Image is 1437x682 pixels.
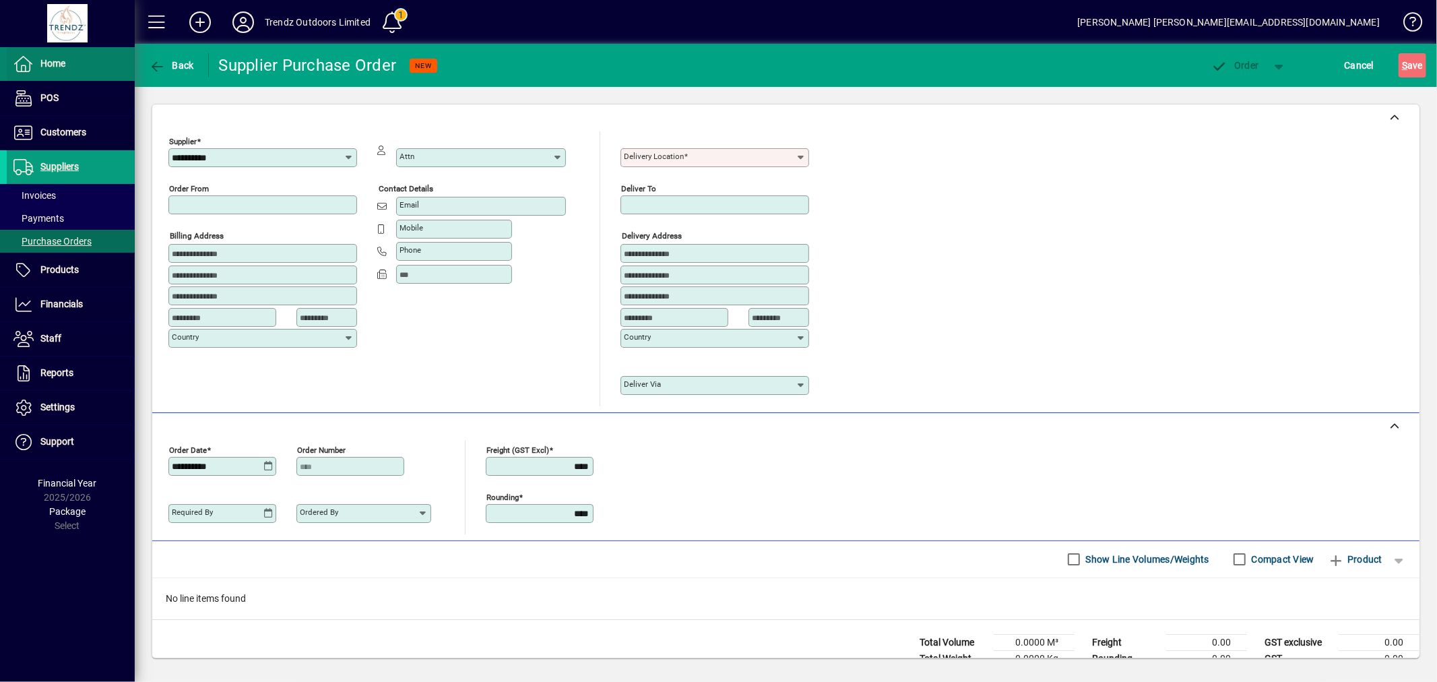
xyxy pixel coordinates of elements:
mat-label: Email [400,200,419,210]
label: Show Line Volumes/Weights [1083,553,1209,566]
a: POS [7,82,135,115]
span: ave [1402,55,1423,76]
td: 0.0000 Kg [994,650,1075,666]
button: Add [179,10,222,34]
mat-label: Mobile [400,223,423,232]
span: Payments [13,213,64,224]
span: Package [49,506,86,517]
td: Freight [1085,634,1166,650]
span: Reports [40,367,73,378]
td: 0.00 [1166,650,1247,666]
mat-label: Ordered by [300,507,338,517]
mat-label: Order date [169,445,207,454]
span: NEW [415,61,432,70]
span: Support [40,436,74,447]
span: Products [40,264,79,275]
td: Rounding [1085,650,1166,666]
span: Financials [40,299,83,309]
td: 0.0000 M³ [994,634,1075,650]
mat-label: Phone [400,245,421,255]
span: Financial Year [38,478,97,489]
mat-label: Order from [169,184,209,193]
td: Total Weight [913,650,994,666]
button: Order [1205,53,1266,77]
span: Order [1211,60,1259,71]
td: 0.00 [1339,634,1419,650]
app-page-header-button: Back [135,53,209,77]
a: Products [7,253,135,287]
button: Back [146,53,197,77]
mat-label: Order number [297,445,346,454]
button: Profile [222,10,265,34]
mat-label: Country [624,332,651,342]
a: Settings [7,391,135,425]
span: Staff [40,333,61,344]
a: Knowledge Base [1393,3,1420,46]
a: Purchase Orders [7,230,135,253]
mat-label: Required by [172,507,213,517]
a: Customers [7,116,135,150]
span: Home [40,58,65,69]
span: Suppliers [40,161,79,172]
div: [PERSON_NAME] [PERSON_NAME][EMAIL_ADDRESS][DOMAIN_NAME] [1077,11,1380,33]
span: Back [149,60,194,71]
mat-label: Country [172,332,199,342]
a: Home [7,47,135,81]
mat-label: Deliver via [624,379,661,389]
td: GST [1258,650,1339,666]
span: Cancel [1345,55,1374,76]
a: Support [7,425,135,459]
span: POS [40,92,59,103]
span: Customers [40,127,86,137]
a: Financials [7,288,135,321]
mat-label: Supplier [169,137,197,146]
mat-label: Attn [400,152,414,161]
button: Save [1399,53,1426,77]
span: S [1402,60,1407,71]
button: Cancel [1341,53,1378,77]
a: Reports [7,356,135,390]
td: 0.00 [1339,650,1419,666]
div: No line items found [152,578,1419,619]
a: Payments [7,207,135,230]
a: Staff [7,322,135,356]
mat-label: Deliver To [621,184,656,193]
span: Invoices [13,190,56,201]
div: Trendz Outdoors Limited [265,11,371,33]
mat-label: Rounding [486,492,519,501]
a: Invoices [7,184,135,207]
span: Purchase Orders [13,236,92,247]
div: Supplier Purchase Order [219,55,397,76]
mat-label: Delivery Location [624,152,684,161]
label: Compact View [1249,553,1314,566]
td: Total Volume [913,634,994,650]
span: Settings [40,402,75,412]
td: GST exclusive [1258,634,1339,650]
mat-label: Freight (GST excl) [486,445,549,454]
td: 0.00 [1166,634,1247,650]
